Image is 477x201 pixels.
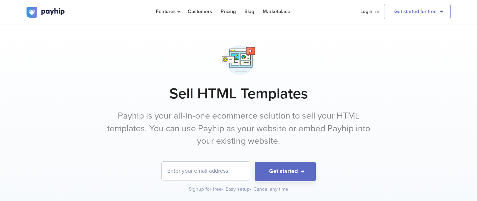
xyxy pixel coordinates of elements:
[221,42,256,78] img: media-setting-7itjd1iuo5hr9occquutw.png
[222,186,223,192] span: •
[162,162,250,180] input: Enter your email address
[226,186,252,193] div: Easy setup
[27,85,451,103] h1: Sell HTML Templates
[250,186,251,192] span: •
[156,8,179,15] span: Features
[106,110,371,148] p: Payhip is your all-in-one ecommerce solution to sell your HTML templates. You can use Payhip as y...
[255,162,316,181] button: Get started
[384,4,451,19] a: Get started for free
[189,186,224,193] div: Signup for free
[254,186,288,193] div: Cancel any time
[27,7,65,18] img: logo.svg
